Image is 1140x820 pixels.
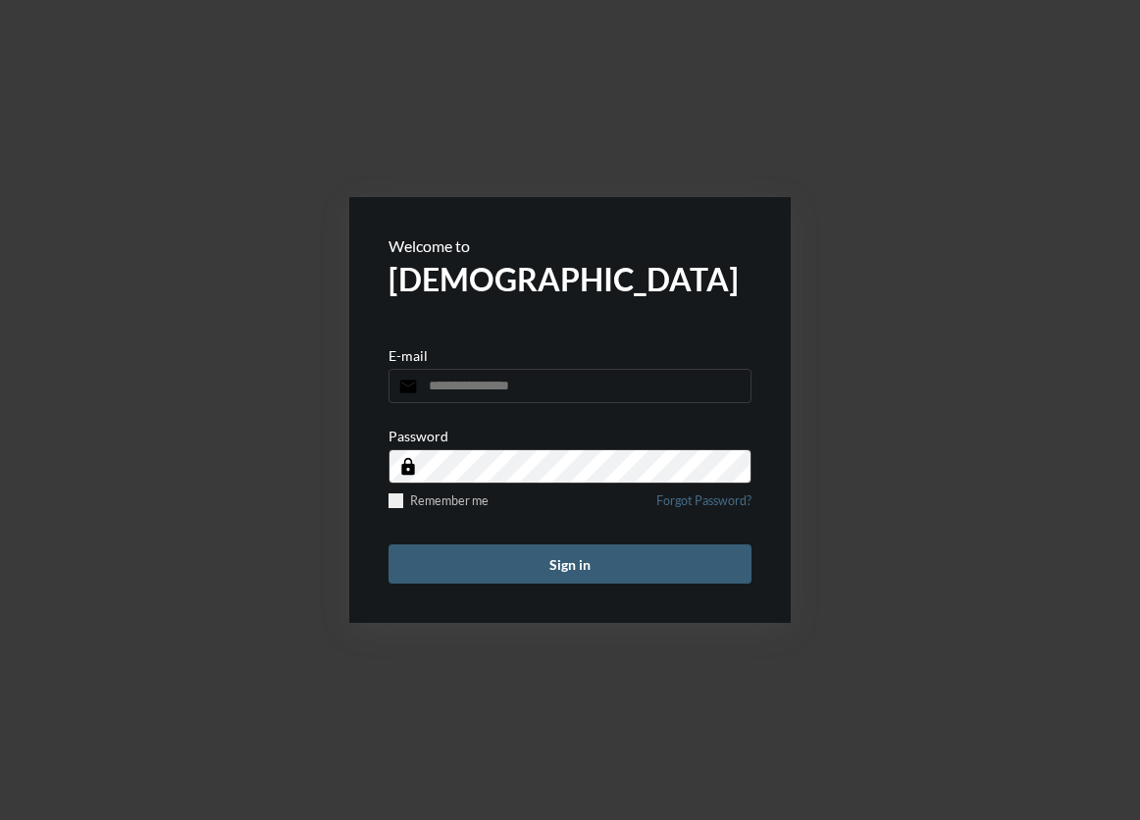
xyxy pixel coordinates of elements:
p: Welcome to [389,236,751,255]
button: Sign in [389,544,751,584]
p: Password [389,428,448,444]
label: Remember me [389,493,489,508]
a: Forgot Password? [656,493,751,520]
p: E-mail [389,347,428,364]
h2: [DEMOGRAPHIC_DATA] [389,260,751,298]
